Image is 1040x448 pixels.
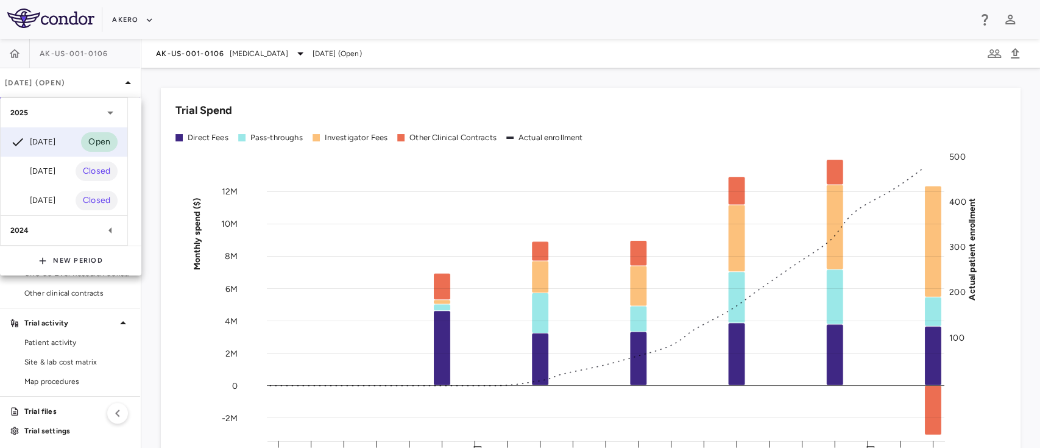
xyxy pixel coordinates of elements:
p: 2025 [10,107,29,118]
span: Open [81,135,118,149]
div: [DATE] [10,135,55,149]
span: Closed [76,165,118,178]
div: 2025 [1,98,127,127]
div: [DATE] [10,193,55,208]
div: 2024 [1,216,127,245]
button: New Period [38,251,103,271]
span: Closed [76,194,118,207]
div: [DATE] [10,164,55,179]
p: 2024 [10,225,29,236]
